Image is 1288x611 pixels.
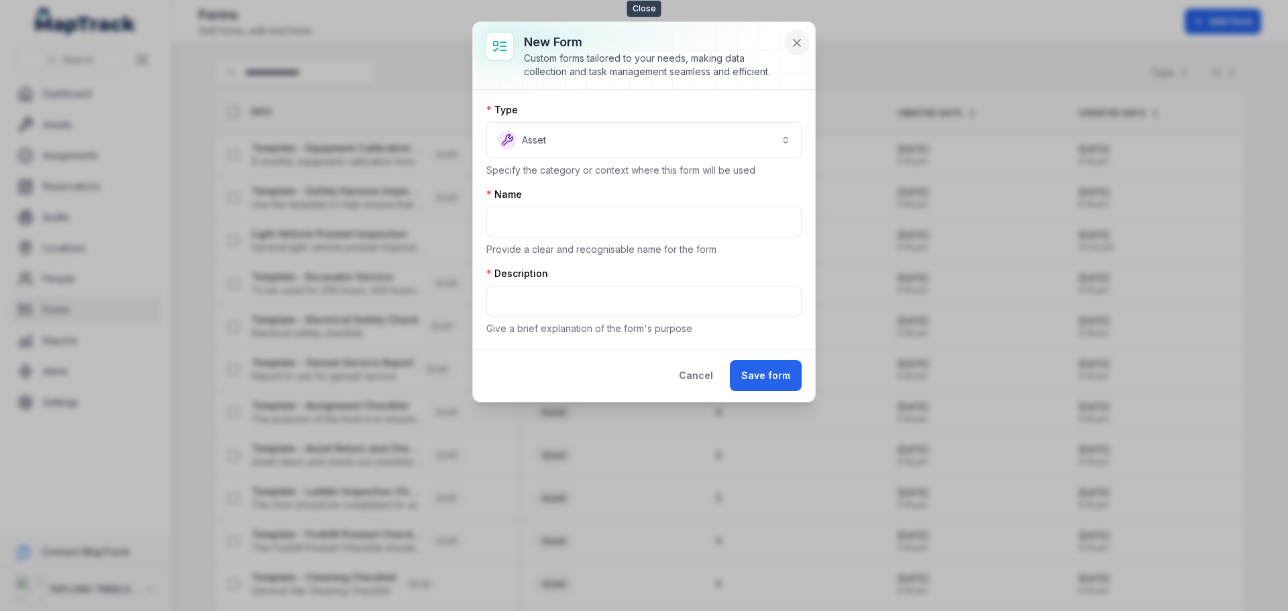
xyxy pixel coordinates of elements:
button: Cancel [667,360,724,391]
label: Type [486,103,518,117]
span: Close [627,1,661,17]
p: Provide a clear and recognisable name for the form [486,243,802,256]
p: Specify the category or context where this form will be used [486,164,802,177]
h3: New form [524,33,780,52]
label: Name [486,188,522,201]
p: Give a brief explanation of the form's purpose [486,322,802,335]
button: Asset [486,122,802,158]
div: Custom forms tailored to your needs, making data collection and task management seamless and effi... [524,52,780,78]
button: Save form [730,360,802,391]
label: Description [486,267,548,280]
